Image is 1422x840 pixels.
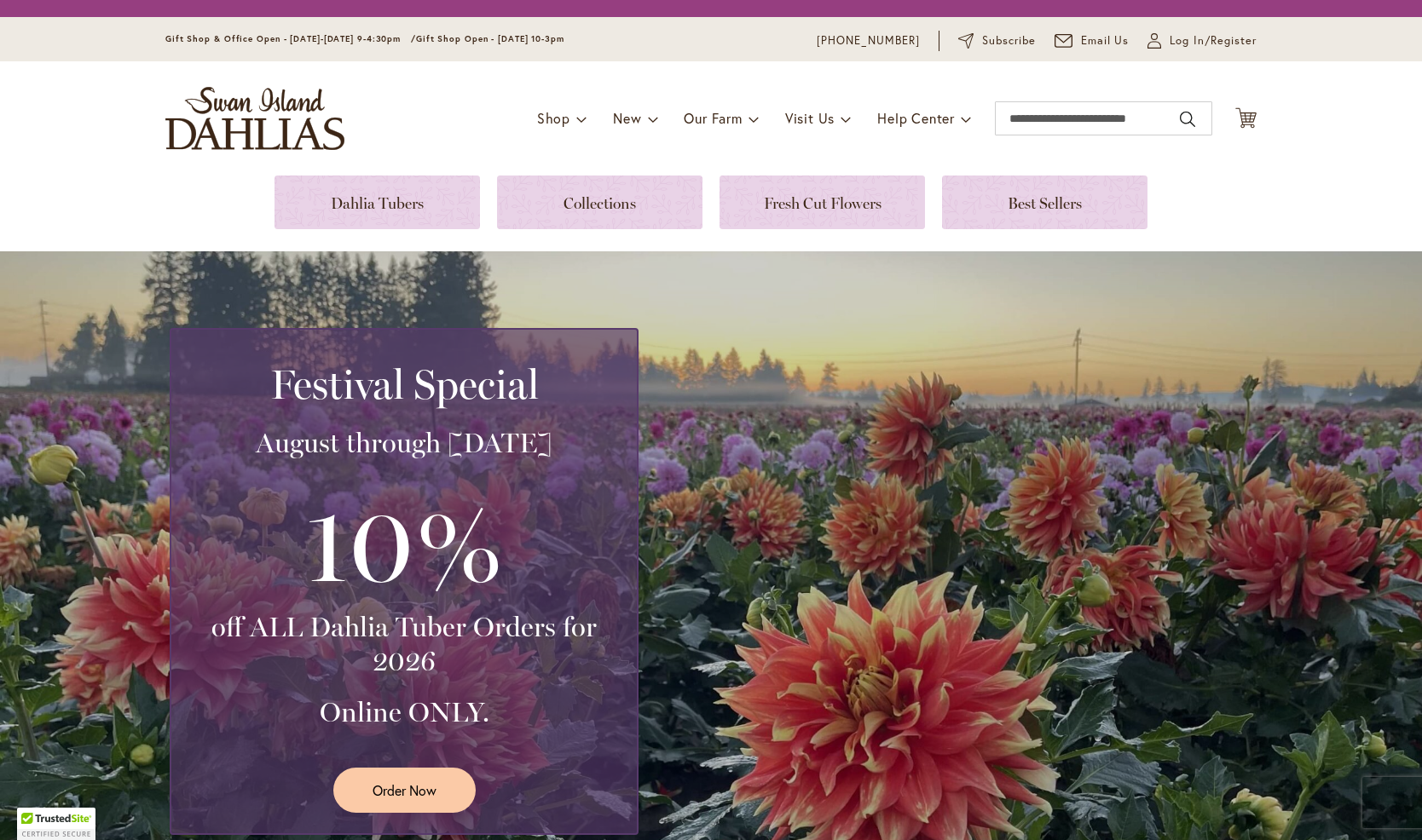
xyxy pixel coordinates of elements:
[192,477,616,610] h3: 10%
[817,32,920,49] a: [PHONE_NUMBER]
[1147,32,1257,49] a: Log In/Register
[877,109,955,127] span: Help Center
[165,87,344,150] a: store logo
[192,360,616,408] h2: Festival Special
[785,109,835,127] span: Visit Us
[192,695,616,729] h3: Online ONLY.
[1081,32,1130,49] span: Email Us
[165,33,416,44] span: Gift Shop & Office Open - [DATE]-[DATE] 9-4:30pm /
[1180,106,1195,133] button: Search
[684,109,742,127] span: Our Farm
[613,109,641,127] span: New
[1170,32,1257,49] span: Log In/Register
[1055,32,1130,49] a: Email Us
[958,32,1036,49] a: Subscribe
[333,768,476,813] a: Order Now
[982,32,1036,49] span: Subscribe
[416,33,564,44] span: Gift Shop Open - [DATE] 10-3pm
[537,109,570,127] span: Shop
[192,610,616,678] h3: off ALL Dahlia Tuber Orders for 2026
[192,426,616,460] h3: August through [DATE]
